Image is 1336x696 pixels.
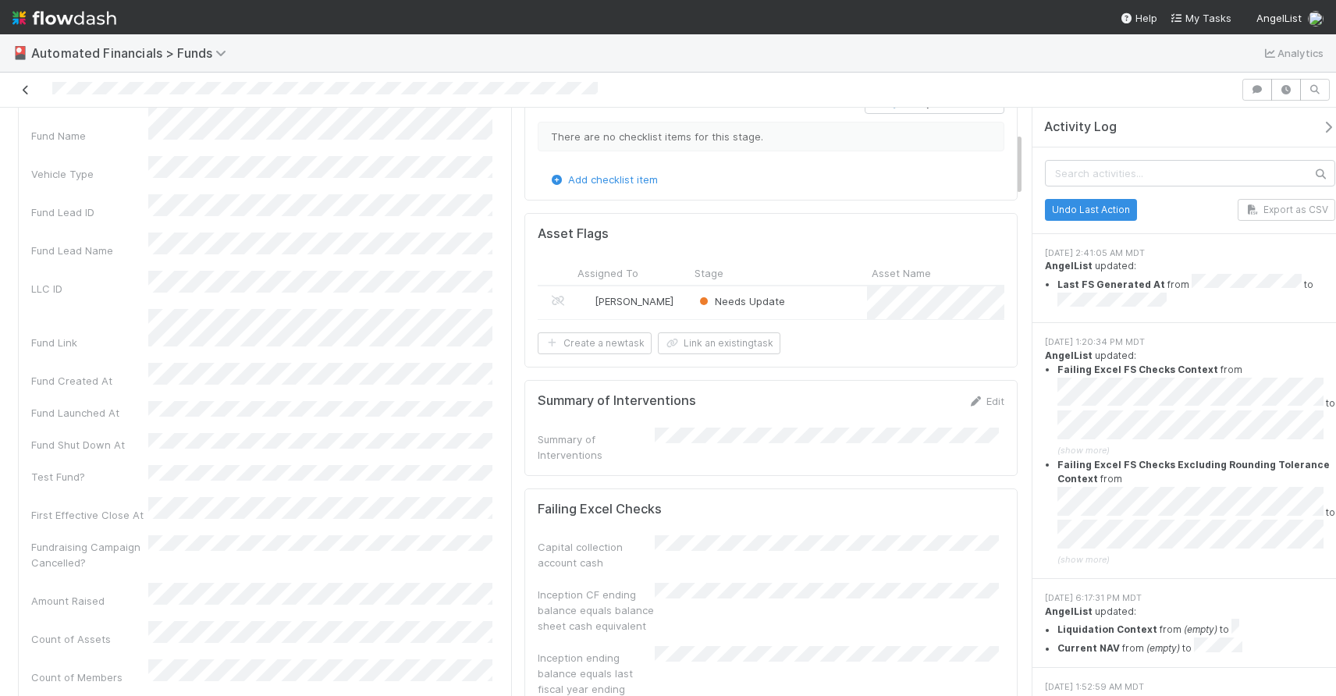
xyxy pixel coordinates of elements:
[1057,364,1218,375] strong: Failing Excel FS Checks Context
[1238,199,1335,221] button: Export as CSV
[31,405,148,421] div: Fund Launched At
[31,437,148,453] div: Fund Shut Down At
[1045,199,1137,221] button: Undo Last Action
[695,265,723,281] span: Stage
[1057,637,1335,656] li: from to
[538,122,1005,151] div: There are no checklist items for this stage.
[1045,349,1335,567] div: updated:
[1057,554,1110,565] span: (show more)
[31,45,234,61] span: Automated Financials > Funds
[580,295,592,307] img: avatar_501ac9d6-9fa6-4fe9-975e-1fd988f7bdb1.png
[31,373,148,389] div: Fund Created At
[31,539,148,570] div: Fundraising Campaign Cancelled?
[549,173,658,186] a: Add checklist item
[1120,10,1157,26] div: Help
[1045,680,1335,694] div: [DATE] 1:52:59 AM MDT
[1057,279,1165,290] strong: Last FS Generated At
[1057,643,1120,655] strong: Current NAV
[1170,10,1231,26] a: My Tasks
[696,293,785,309] div: Needs Update
[538,226,609,242] h5: Asset Flags
[538,502,662,517] h5: Failing Excel Checks
[31,469,148,485] div: Test Fund?
[1262,44,1324,62] a: Analytics
[1146,643,1180,655] em: (empty)
[31,281,148,297] div: LLC ID
[696,295,785,307] span: Needs Update
[1045,260,1093,272] strong: AngelList
[31,128,148,144] div: Fund Name
[538,539,655,570] div: Capital collection account cash
[31,335,148,350] div: Fund Link
[31,243,148,258] div: Fund Lead Name
[31,204,148,220] div: Fund Lead ID
[1057,459,1330,485] strong: Failing Excel FS Checks Excluding Rounding Tolerance Context
[1308,11,1324,27] img: avatar_5ff1a016-d0ce-496a-bfbe-ad3802c4d8a0.png
[1045,336,1335,349] div: [DATE] 1:20:34 PM MDT
[538,587,655,634] div: Inception CF ending balance equals balance sheet cash equivalent
[968,395,1004,407] a: Edit
[1045,605,1335,656] div: updated:
[31,166,148,182] div: Vehicle Type
[1057,274,1335,311] li: from to
[1044,119,1117,135] span: Activity Log
[1057,445,1110,456] span: (show more)
[595,295,673,307] span: [PERSON_NAME]
[1057,619,1335,637] li: from to
[1045,605,1093,617] strong: AngelList
[1045,247,1335,260] div: [DATE] 2:41:05 AM MDT
[1057,363,1335,458] summary: Failing Excel FS Checks Context from to (show more)
[31,507,148,523] div: First Effective Close At
[12,5,116,31] img: logo-inverted-e16ddd16eac7371096b0.svg
[1057,624,1157,636] strong: Liquidation Context
[658,332,780,354] button: Link an existingtask
[870,97,1051,108] span: 📚 Ready for Manual Review (SPVs)
[1184,624,1217,636] em: (empty)
[1057,458,1335,567] summary: Failing Excel FS Checks Excluding Rounding Tolerance Context from to (show more)
[31,631,148,647] div: Count of Assets
[31,669,148,685] div: Count of Members
[1045,350,1093,361] strong: AngelList
[1170,12,1231,24] span: My Tasks
[872,265,931,281] span: Asset Name
[538,393,696,409] h5: Summary of Interventions
[1045,160,1335,186] input: Search activities...
[538,431,655,463] div: Summary of Interventions
[31,593,148,609] div: Amount Raised
[1256,12,1302,24] span: AngelList
[12,46,28,59] span: 🎴
[1045,259,1335,311] div: updated:
[1045,591,1335,605] div: [DATE] 6:17:31 PM MDT
[579,293,673,309] div: [PERSON_NAME]
[577,265,638,281] span: Assigned To
[538,332,652,354] button: Create a newtask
